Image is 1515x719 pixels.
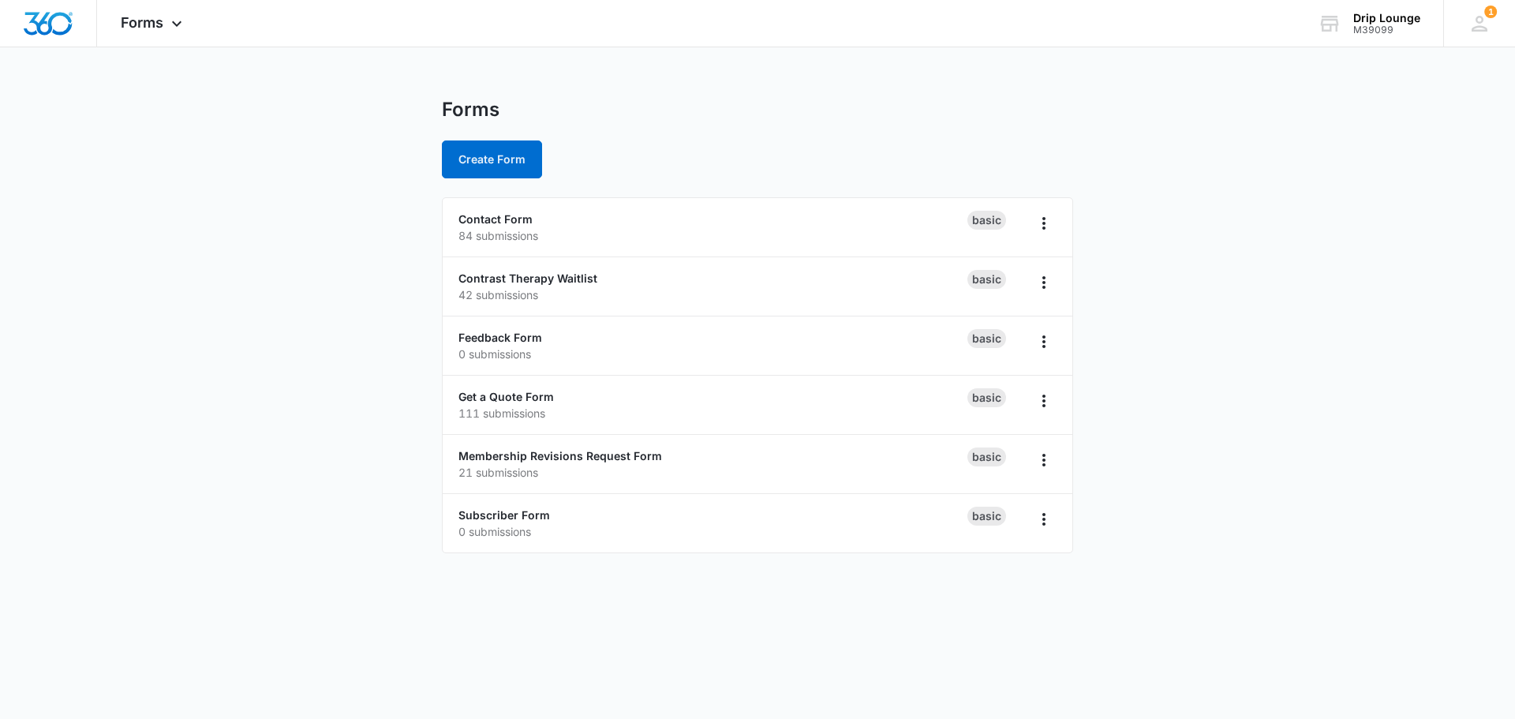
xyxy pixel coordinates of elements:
[442,140,542,178] button: Create Form
[442,98,499,122] h1: Forms
[458,523,967,540] p: 0 submissions
[458,346,967,362] p: 0 submissions
[458,212,533,226] a: Contact Form
[458,405,967,421] p: 111 submissions
[1031,448,1057,473] button: Overflow Menu
[458,331,542,344] a: Feedback Form
[967,270,1006,289] div: Basic
[458,508,550,522] a: Subscriber Form
[1353,12,1420,24] div: account name
[458,449,662,462] a: Membership Revisions Request Form
[1031,388,1057,414] button: Overflow Menu
[458,286,967,303] p: 42 submissions
[967,211,1006,230] div: Basic
[1031,270,1057,295] button: Overflow Menu
[458,464,967,481] p: 21 submissions
[1031,211,1057,236] button: Overflow Menu
[121,14,163,31] span: Forms
[967,329,1006,348] div: Basic
[967,507,1006,526] div: Basic
[967,388,1006,407] div: Basic
[1484,6,1497,18] div: notifications count
[967,448,1006,466] div: Basic
[458,390,554,403] a: Get a Quote Form
[1031,329,1057,354] button: Overflow Menu
[1353,24,1420,36] div: account id
[1031,507,1057,532] button: Overflow Menu
[458,271,597,285] a: Contrast Therapy Waitlist
[1484,6,1497,18] span: 1
[458,227,967,244] p: 84 submissions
